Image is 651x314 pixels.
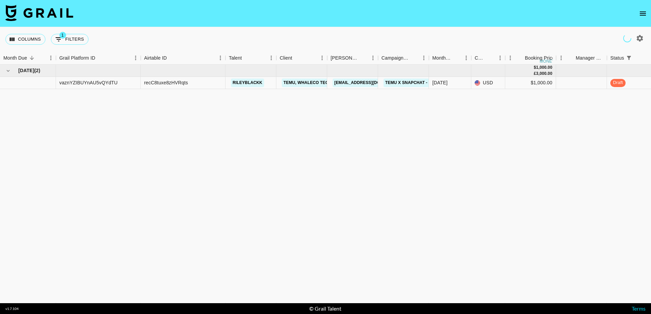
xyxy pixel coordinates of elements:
[59,79,118,86] div: vaznYZIBUYnAU5vQYdTU
[429,51,471,65] div: Month Due
[95,53,105,63] button: Sort
[280,51,292,65] div: Client
[475,51,486,65] div: Currency
[131,53,141,63] button: Menu
[215,53,225,63] button: Menu
[610,80,626,86] span: draft
[624,53,634,63] div: 1 active filter
[566,53,576,63] button: Sort
[46,53,56,63] button: Menu
[495,53,505,63] button: Menu
[419,53,429,63] button: Menu
[536,71,552,77] div: 3,000.00
[536,65,552,70] div: 1,000.00
[540,59,555,63] div: money
[505,77,556,89] div: $1,000.00
[327,51,378,65] div: Booker
[317,53,327,63] button: Menu
[141,51,225,65] div: Airtable ID
[378,51,429,65] div: Campaign (Type)
[515,53,525,63] button: Sort
[432,51,452,65] div: Month Due
[531,303,534,309] div: $
[5,34,45,45] button: Select columns
[5,307,19,311] div: v 1.7.104
[534,71,536,77] div: £
[167,53,176,63] button: Sort
[3,66,13,76] button: hide children
[383,79,462,87] a: Temu X Snapchat - 2x Video Deal
[636,7,650,20] button: open drawer
[632,305,646,312] a: Terms
[59,32,66,39] span: 1
[576,51,604,65] div: Manager Commmission Override
[610,51,624,65] div: Status
[59,51,95,65] div: Grail Platform ID
[3,51,27,65] div: Month Due
[556,51,607,65] div: Manager Commmission Override
[634,53,643,63] button: Sort
[471,51,505,65] div: Currency
[432,79,448,86] div: Oct '25
[242,53,251,63] button: Sort
[409,53,419,63] button: Sort
[229,51,242,65] div: Talent
[486,53,495,63] button: Sort
[381,51,409,65] div: Campaign (Type)
[56,51,141,65] div: Grail Platform ID
[266,53,276,63] button: Menu
[18,67,34,74] span: [DATE]
[534,303,552,309] div: 20,379.00
[505,53,515,63] button: Menu
[358,53,368,63] button: Sort
[333,79,409,87] a: [EMAIL_ADDRESS][DOMAIN_NAME]
[624,53,634,63] button: Show filters
[534,65,536,70] div: $
[292,53,302,63] button: Sort
[556,53,566,63] button: Menu
[471,77,505,89] div: USD
[34,67,40,74] span: ( 2 )
[623,34,631,42] span: Refreshing managers, clients, users, talent, campaigns...
[368,53,378,63] button: Menu
[461,53,471,63] button: Menu
[282,79,462,87] a: Temu, Whaleco Technology Limited ([GEOGRAPHIC_DATA]/[GEOGRAPHIC_DATA])
[231,79,264,87] a: rileyblackk
[525,51,555,65] div: Booking Price
[309,305,341,312] div: © Grail Talent
[331,51,358,65] div: [PERSON_NAME]
[27,53,37,63] button: Sort
[51,34,88,45] button: Show filters
[225,51,276,65] div: Talent
[5,5,73,21] img: Grail Talent
[452,53,461,63] button: Sort
[276,51,327,65] div: Client
[144,51,167,65] div: Airtable ID
[144,79,188,86] div: recC8tuxe8zHVRqts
